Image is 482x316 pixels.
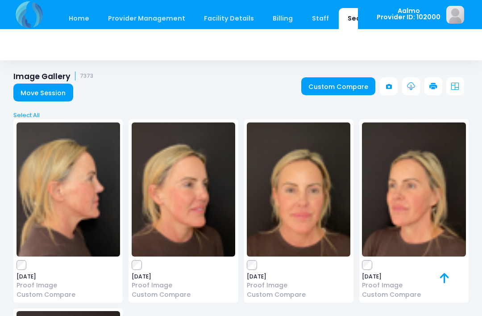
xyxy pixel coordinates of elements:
a: Staff [303,8,337,29]
img: image [247,122,350,257]
a: Facility Details [195,8,263,29]
img: image [17,122,120,257]
img: image [446,6,464,24]
h1: Image Gallery [13,72,93,81]
a: Proof Image [132,281,235,290]
span: Aalmo Provider ID: 102000 [377,8,440,21]
a: Home [60,8,98,29]
a: Select All [11,111,472,120]
span: [DATE] [132,274,235,279]
small: 7373 [80,73,93,80]
span: [DATE] [362,274,465,279]
a: Custom Compare [17,290,120,299]
a: Proof Image [17,281,120,290]
span: [DATE] [247,274,350,279]
a: Provider Management [99,8,194,29]
a: Custom Compare [301,77,376,95]
span: [DATE] [17,274,120,279]
a: Move Session [13,84,73,101]
a: Proof Image [362,281,465,290]
a: Custom Compare [247,290,350,299]
a: Proof Image [247,281,350,290]
img: image [132,122,235,257]
a: Billing [264,8,302,29]
img: image [362,122,465,257]
a: Custom Compare [362,290,465,299]
a: Search [339,8,380,29]
a: Custom Compare [132,290,235,299]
